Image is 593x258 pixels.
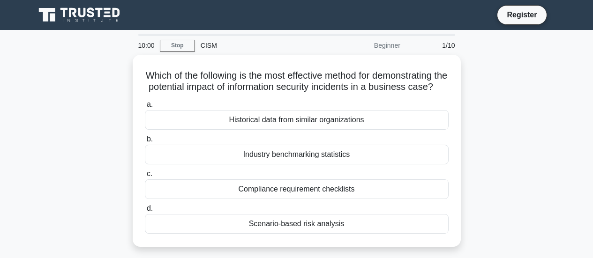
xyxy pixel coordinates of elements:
[160,40,195,52] a: Stop
[147,135,153,143] span: b.
[147,204,153,212] span: d.
[145,110,449,130] div: Historical data from similar organizations
[145,145,449,164] div: Industry benchmarking statistics
[501,9,542,21] a: Register
[147,100,153,108] span: a.
[144,70,450,93] h5: Which of the following is the most effective method for demonstrating the potential impact of inf...
[145,179,449,199] div: Compliance requirement checklists
[147,170,152,177] span: c.
[324,36,406,55] div: Beginner
[145,214,449,234] div: Scenario-based risk analysis
[406,36,461,55] div: 1/10
[133,36,160,55] div: 10:00
[195,36,324,55] div: CISM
